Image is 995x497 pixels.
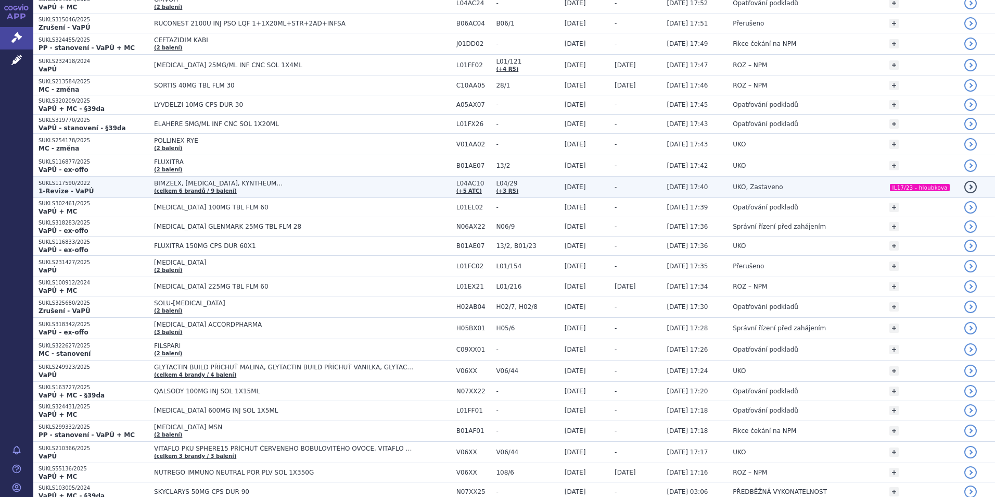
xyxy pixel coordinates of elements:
[496,40,559,47] span: -
[154,101,414,108] span: LYVDELZI 10MG CPS DUR 30
[667,40,708,47] span: [DATE] 17:49
[964,425,977,437] a: detail
[565,427,586,434] span: [DATE]
[39,105,105,113] strong: VaPÚ + MC - §39da
[456,283,491,290] span: L01EX21
[154,488,414,495] span: SKYCLARYS 50MG CPS DUR 90
[154,407,414,414] span: [MEDICAL_DATA] 600MG INJ SOL 1X5ML
[565,40,586,47] span: [DATE]
[733,388,798,395] span: Opatřování podkladů
[39,431,135,439] strong: PP - stanovení - VaPÚ + MC
[733,325,826,332] span: Správní řízení před zahájením
[154,300,414,307] span: SOLU-[MEDICAL_DATA]
[39,158,149,166] p: SUKLS116877/2025
[456,120,491,128] span: L01FX26
[565,61,586,69] span: [DATE]
[39,411,77,418] strong: VaPÚ + MC
[667,20,708,27] span: [DATE] 17:51
[154,223,414,230] span: [MEDICAL_DATA] GLENMARK 25MG TBL FLM 28
[964,322,977,334] a: detail
[496,242,559,250] span: 13/2, B01/23
[456,407,491,414] span: L01FF01
[39,246,88,254] strong: VaPÚ - ex-offo
[733,427,796,434] span: Fikce čekání na NPM
[565,82,586,89] span: [DATE]
[889,140,899,149] a: +
[154,432,182,438] a: (2 balení)
[964,17,977,30] a: detail
[667,61,708,69] span: [DATE] 17:47
[667,407,708,414] span: [DATE] 17:18
[154,283,414,290] span: [MEDICAL_DATA] 225MG TBL FLM 60
[496,303,559,310] span: H02/7, H02/8
[39,97,149,105] p: SUKLS320209/2025
[889,345,899,354] a: +
[733,346,798,353] span: Opatřování podkladů
[456,188,482,194] a: (+5 ATC)
[615,82,636,89] span: [DATE]
[889,19,899,28] a: +
[154,469,414,476] span: NUTREGO IMMUNO NEUTRAL POR PLV SOL 1X350G
[496,469,559,476] span: 108/6
[733,61,767,69] span: ROZ – NPM
[964,118,977,130] a: detail
[154,259,414,266] span: [MEDICAL_DATA]
[496,20,559,27] span: B06/1
[964,446,977,458] a: detail
[496,82,559,89] span: 28/1
[154,45,182,51] a: (2 balení)
[615,303,617,310] span: -
[565,263,586,270] span: [DATE]
[889,81,899,90] a: +
[456,223,491,230] span: N06AX22
[667,120,708,128] span: [DATE] 17:43
[733,407,798,414] span: Opatřování podkladů
[39,403,149,411] p: SUKLS324431/2025
[39,453,57,460] strong: VaPÚ
[889,324,899,333] a: +
[565,346,586,353] span: [DATE]
[565,367,586,375] span: [DATE]
[565,162,586,169] span: [DATE]
[615,325,617,332] span: -
[39,4,77,11] strong: VaPÚ + MC
[39,445,149,452] p: SUKLS210366/2025
[496,488,559,495] span: -
[667,204,708,211] span: [DATE] 17:39
[964,98,977,111] a: detail
[964,343,977,356] a: detail
[890,184,949,191] i: IL17/23 - hloubkova
[889,222,899,231] a: +
[667,367,708,375] span: [DATE] 17:24
[154,424,414,431] span: [MEDICAL_DATA] MSN
[733,283,767,290] span: ROZ – NPM
[39,86,79,93] strong: MC - změna
[154,120,414,128] span: ELAHERE 5MG/ML INF CNC SOL 1X20ML
[39,78,149,85] p: SUKLS213584/2025
[154,445,414,452] span: VITAFLO PKU SPHERE15 PŘÍCHUŤ ČERVENÉHO BOBULOVITÉHO OVOCE, VITAFLO PKU SPHERE15 VANILKOVÁ PŘÍCHUŤ...
[496,325,559,332] span: H05/6
[889,203,899,212] a: +
[496,188,518,194] a: (+3 RS)
[39,329,88,336] strong: VaPÚ - ex-offo
[964,240,977,252] a: detail
[496,263,559,270] span: L01/154
[154,158,414,166] span: FLUXITRA
[39,117,149,124] p: SUKLS319770/2025
[39,180,149,187] p: SUKLS117590/2022
[154,204,414,211] span: [MEDICAL_DATA] 100MG TBL FLM 60
[565,183,586,191] span: [DATE]
[39,239,149,246] p: SUKLS116833/2025
[154,61,414,69] span: [MEDICAL_DATA] 25MG/ML INF CNC SOL 1X4ML
[615,61,636,69] span: [DATE]
[456,82,491,89] span: C10AA05
[667,449,708,456] span: [DATE] 17:17
[733,82,767,89] span: ROZ – NPM
[456,61,491,69] span: L01FF02
[154,372,236,378] a: (celkem 4 brandy / 4 balení)
[733,40,796,47] span: Fikce čekání na NPM
[565,20,586,27] span: [DATE]
[889,468,899,477] a: +
[565,303,586,310] span: [DATE]
[154,4,182,10] a: (2 balení)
